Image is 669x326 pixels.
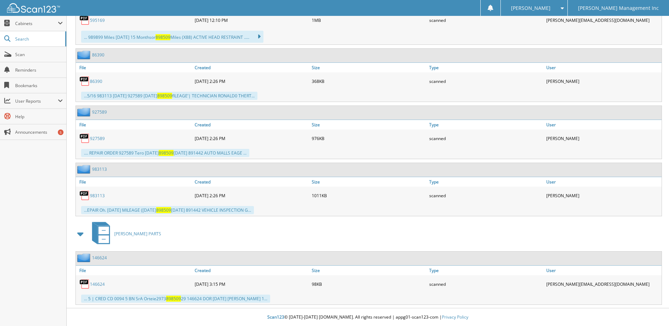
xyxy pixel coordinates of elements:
span: 898509 [166,296,181,302]
div: scanned [427,188,545,203]
a: User [545,266,662,275]
span: [PERSON_NAME] PARTS [114,231,161,237]
div: [PERSON_NAME] [EMAIL_ADDRESS][DOMAIN_NAME] [545,277,662,291]
span: 898509 [157,93,172,99]
a: 927589 [92,109,107,115]
div: ...EPAIR Oh. [DATE] MILEAGE ([DATE] [DATE] 891442 VEHICLE INSPECTION G... [81,206,254,214]
a: Size [310,177,427,187]
a: Created [193,120,310,129]
a: 983113 [92,166,107,172]
span: Bookmarks [15,83,63,89]
a: Size [310,63,427,72]
img: PDF.png [79,133,90,144]
span: 898509 [156,207,171,213]
span: [PERSON_NAME] Management Inc [578,6,659,10]
div: [PERSON_NAME] [545,188,662,203]
a: Type [427,63,545,72]
img: PDF.png [79,279,90,289]
div: [DATE] 2:26 PM [193,188,310,203]
div: scanned [427,74,545,88]
a: Privacy Policy [442,314,468,320]
a: Type [427,266,545,275]
div: ... 5 | CRED CD 0094 5 BN SrA Orteie2973 29 146624 DOR [DATE] [PERSON_NAME] 1... [81,295,270,303]
div: [PERSON_NAME] [545,131,662,145]
a: 146624 [90,281,105,287]
a: 86390 [90,78,102,84]
div: 1MB [310,13,427,27]
div: ... 989899 Miles [DATE] 15 Monthsor Miles (X88) ACTIVE HEAD RESTRAINT ..... [81,31,263,43]
div: © [DATE]-[DATE] [DOMAIN_NAME]. All rights reserved | appg01-scan123-com | [67,309,669,326]
span: User Reports [15,98,58,104]
div: .... REPAIR ORDER 927589 Tero [DATE] [DATE] 891442 AUTO MALLS EAGE ... [81,149,249,157]
img: folder2.png [77,50,92,59]
a: Created [193,177,310,187]
a: Created [193,63,310,72]
div: 976KB [310,131,427,145]
span: Search [15,36,62,42]
img: scan123-logo-white.svg [7,3,60,13]
a: File [76,63,193,72]
span: Reminders [15,67,63,73]
div: 5 [58,129,63,135]
img: folder2.png [77,253,92,262]
div: [PERSON_NAME] [EMAIL_ADDRESS][DOMAIN_NAME] [545,13,662,27]
a: Size [310,266,427,275]
a: 983113 [90,193,105,199]
a: Type [427,177,545,187]
a: File [76,120,193,129]
span: Scan [15,52,63,58]
a: User [545,63,662,72]
div: ...5/16 983113 [DATE] 927589 [DATE] fILEAGE’| TECHNICIAN RONALD0 THERT... [81,92,257,100]
span: [PERSON_NAME] [511,6,551,10]
a: [PERSON_NAME] PARTS [88,220,161,248]
div: scanned [427,277,545,291]
a: File [76,266,193,275]
span: 898509 [156,34,170,40]
a: 146624 [92,255,107,261]
div: [PERSON_NAME] [545,74,662,88]
div: 368KB [310,74,427,88]
div: [DATE] 2:26 PM [193,74,310,88]
iframe: Chat Widget [634,292,669,326]
a: 595169 [90,17,105,23]
a: Size [310,120,427,129]
img: PDF.png [79,15,90,25]
a: File [76,177,193,187]
a: Created [193,266,310,275]
span: Announcements [15,129,63,135]
div: [DATE] 3:15 PM [193,277,310,291]
div: 1011KB [310,188,427,203]
img: folder2.png [77,165,92,174]
div: scanned [427,13,545,27]
a: 927589 [90,135,105,141]
span: Cabinets [15,20,58,26]
span: 898509 [159,150,174,156]
a: Type [427,120,545,129]
img: PDF.png [79,190,90,201]
div: scanned [427,131,545,145]
span: Help [15,114,63,120]
div: [DATE] 12:10 PM [193,13,310,27]
a: 86390 [92,52,104,58]
div: [DATE] 2:26 PM [193,131,310,145]
img: PDF.png [79,76,90,86]
a: User [545,177,662,187]
a: User [545,120,662,129]
span: Scan123 [267,314,284,320]
img: folder2.png [77,108,92,116]
div: 98KB [310,277,427,291]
